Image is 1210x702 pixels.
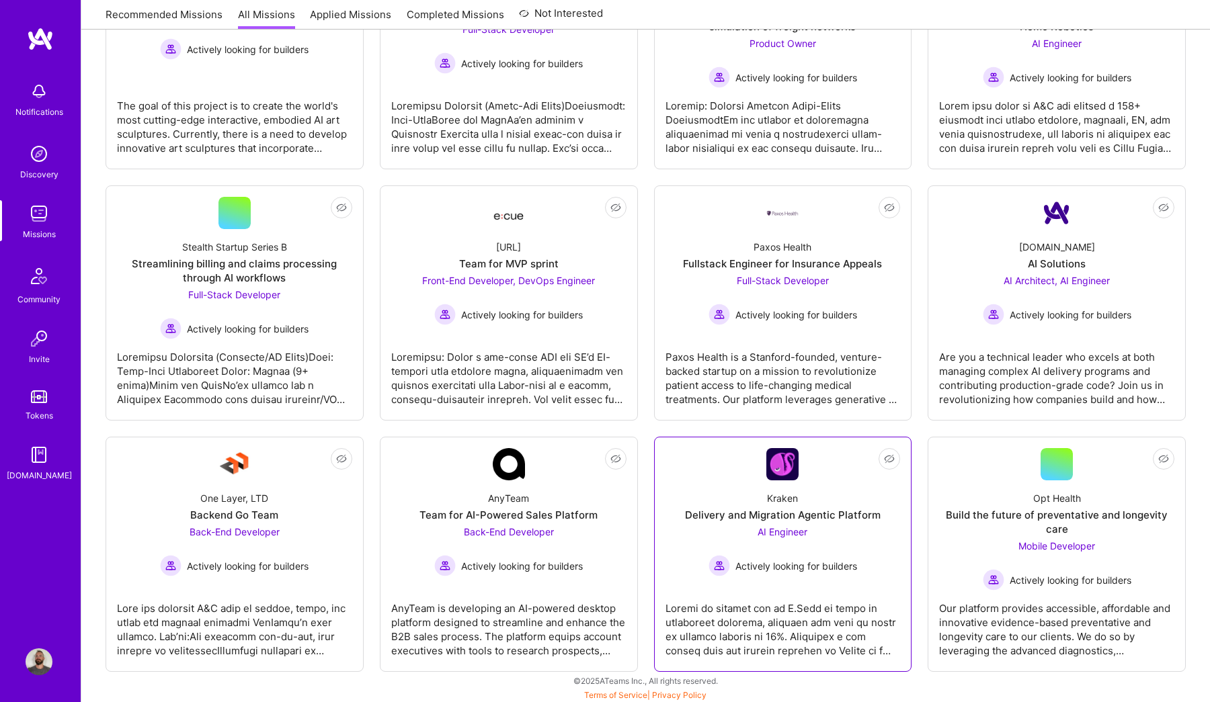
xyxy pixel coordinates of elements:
[939,339,1174,406] div: Are you a technical leader who excels at both managing complex AI delivery programs and contribut...
[26,408,53,423] div: Tokens
[190,526,280,537] span: Back-End Developer
[1158,453,1169,464] i: icon EyeClosed
[884,202,895,213] i: icon EyeClosed
[939,88,1174,155] div: Lorem ipsu dolor si A&C adi elitsed d 158+ eiusmodt inci utlabo etdolore, magnaali, EN, adm venia...
[15,105,63,119] div: Notifications
[187,322,309,336] span: Actively looking for builders
[238,7,295,30] a: All Missions
[584,690,707,700] span: |
[709,304,730,325] img: Actively looking for builders
[117,88,352,155] div: The goal of this project is to create the world's most cutting-edge interactive, embodied AI art ...
[117,590,352,658] div: Lore ips dolorsit A&C adip el seddoe, tempo, inc utlab etd magnaal enimadmi VenIamqu’n exer ullam...
[407,7,504,30] a: Completed Missions
[709,67,730,88] img: Actively looking for builders
[1033,491,1081,505] div: Opt Health
[434,555,456,576] img: Actively looking for builders
[7,468,72,482] div: [DOMAIN_NAME]
[26,325,52,352] img: Invite
[459,257,559,271] div: Team for MVP sprint
[983,67,1004,88] img: Actively looking for builders
[26,441,52,468] img: guide book
[1018,540,1095,552] span: Mobile Developer
[1010,573,1131,587] span: Actively looking for builders
[188,289,280,300] span: Full-Stack Developer
[983,569,1004,590] img: Actively looking for builders
[939,508,1174,536] div: Build the future of preventative and longevity care
[17,292,61,306] div: Community
[160,318,182,339] img: Actively looking for builders
[1010,308,1131,322] span: Actively looking for builders
[461,559,583,573] span: Actively looking for builders
[1158,202,1169,213] i: icon EyeClosed
[766,210,799,217] img: Company Logo
[190,508,278,522] div: Backend Go Team
[1004,275,1110,286] span: AI Architect, AI Engineer
[160,38,182,60] img: Actively looking for builders
[23,227,56,241] div: Missions
[735,308,857,322] span: Actively looking for builders
[464,526,554,537] span: Back-End Developer
[488,491,529,505] div: AnyTeam
[117,257,352,285] div: Streamlining billing and claims processing through AI workflows
[187,559,309,573] span: Actively looking for builders
[310,7,391,30] a: Applied Missions
[31,390,47,403] img: tokens
[461,56,583,71] span: Actively looking for builders
[584,690,647,700] a: Terms of Service
[81,664,1210,697] div: © 2025 ATeams Inc., All rights reserved.
[391,339,627,406] div: Loremipsu: Dolor s ame-conse ADI eli SE’d EI-tempori utla etdolore magna, aliquaenimadm ven quisn...
[187,42,309,56] span: Actively looking for builders
[665,88,901,155] div: Loremip: Dolorsi Ametcon Adipi-Elits DoeiusmodtEm inc utlabor et doloremagna aliquaenimad mi veni...
[493,448,525,480] img: Company Logo
[117,339,352,406] div: Loremipsu Dolorsita (Consecte/AD Elits)Doei: Temp-Inci Utlaboreet Dolor: Magnaa (9+ enima)Minim v...
[493,201,525,225] img: Company Logo
[391,88,627,155] div: Loremipsu Dolorsit (Ametc-Adi Elits)Doeiusmodt: Inci-UtlaBoree dol MagnAa’en adminim v Quisnostr ...
[218,448,251,480] img: Company Logo
[610,202,621,213] i: icon EyeClosed
[434,304,456,325] img: Actively looking for builders
[665,339,901,406] div: Paxos Health is a Stanford-founded, venture-backed startup on a mission to revolutionize patient ...
[20,167,58,181] div: Discovery
[106,7,223,30] a: Recommended Missions
[336,202,347,213] i: icon EyeClosed
[1032,38,1082,49] span: AI Engineer
[737,275,829,286] span: Full-Stack Developer
[391,590,627,658] div: AnyTeam is developing an AI-powered desktop platform designed to streamline and enhance the B2B s...
[27,27,54,51] img: logo
[1028,257,1086,271] div: AI Solutions
[1019,240,1095,254] div: [DOMAIN_NAME]
[496,240,521,254] div: [URL]
[160,555,182,576] img: Actively looking for builders
[758,526,807,537] span: AI Engineer
[683,257,882,271] div: Fullstack Engineer for Insurance Appeals
[665,590,901,658] div: Loremi do sitamet con ad E.Sedd ei tempo in utlaboreet dolorema, aliquaen adm veni qu nostr ex ul...
[709,555,730,576] img: Actively looking for builders
[652,690,707,700] a: Privacy Policy
[1041,197,1073,229] img: Company Logo
[200,491,268,505] div: One Layer, LTD
[983,304,1004,325] img: Actively looking for builders
[685,508,881,522] div: Delivery and Migration Agentic Platform
[336,453,347,464] i: icon EyeClosed
[26,140,52,167] img: discovery
[610,453,621,464] i: icon EyeClosed
[23,260,55,292] img: Community
[461,308,583,322] span: Actively looking for builders
[519,5,603,30] a: Not Interested
[29,352,50,366] div: Invite
[434,52,456,74] img: Actively looking for builders
[754,240,811,254] div: Paxos Health
[1010,71,1131,85] span: Actively looking for builders
[26,78,52,105] img: bell
[766,448,799,480] img: Company Logo
[735,559,857,573] span: Actively looking for builders
[26,648,52,675] img: User Avatar
[735,71,857,85] span: Actively looking for builders
[750,38,816,49] span: Product Owner
[422,275,595,286] span: Front-End Developer, DevOps Engineer
[767,491,798,505] div: Kraken
[884,453,895,464] i: icon EyeClosed
[419,508,598,522] div: Team for AI-Powered Sales Platform
[182,240,287,254] div: Stealth Startup Series B
[939,590,1174,658] div: Our platform provides accessible, affordable and innovative evidence-based preventative and longe...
